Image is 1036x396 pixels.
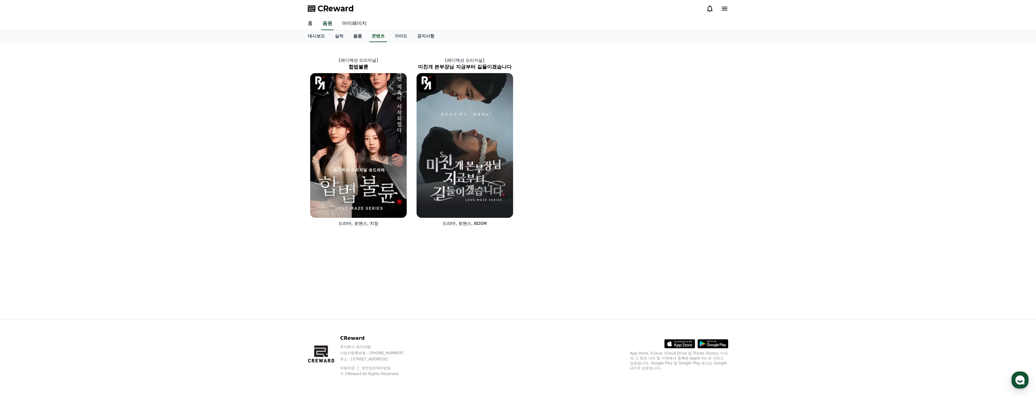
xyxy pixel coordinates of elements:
a: 실적 [330,30,348,42]
a: 음원 [321,17,334,30]
a: 공지사항 [412,30,439,42]
a: 설정 [79,195,118,210]
p: App Store, iCloud, iCloud Drive 및 iTunes Store는 미국과 그 밖의 나라 및 지역에서 등록된 Apple Inc.의 서비스 상표입니다. Goo... [630,351,728,371]
p: CReward [340,335,415,342]
span: 홈 [19,204,23,209]
a: 콘텐츠 [369,30,387,42]
a: [레디액션 오리지널] 합법불륜 합법불륜 [object Object] Logo 드라마, 로맨스, 치정 [305,52,412,231]
a: 홈 [303,17,318,30]
p: 주식회사 와이피랩 [340,344,415,349]
p: © CReward All Rights Reserved. [340,371,415,376]
p: 주소 : [STREET_ADDRESS] [340,357,415,362]
p: 사업자등록번호 : [PHONE_NUMBER] [340,351,415,355]
a: 가이드 [389,30,412,42]
img: 합법불륜 [310,73,407,218]
p: [레디액션 오리지널] [412,57,518,63]
img: 미친개 본부장님 지금부터 길들이겠습니다 [417,73,513,218]
a: [레디액션 오리지널] 미친개 본부장님 지금부터 길들이겠습니다 미친개 본부장님 지금부터 길들이겠습니다 [object Object] Logo 드라마, 로맨스, BDSM [412,52,518,231]
p: [레디액션 오리지널] [305,57,412,63]
a: 대화 [41,195,79,210]
a: 마이페이지 [337,17,372,30]
img: [object Object] Logo [310,73,330,92]
h2: 미친개 본부장님 지금부터 길들이겠습니다 [412,63,518,71]
span: CReward [318,4,354,14]
a: 이용약관 [340,366,359,370]
img: [object Object] Logo [417,73,436,92]
a: 음원 [348,30,367,42]
a: 개인정보처리방침 [361,366,391,370]
span: 대화 [56,204,64,209]
span: 드라마, 로맨스, BDSM [443,221,487,226]
a: 홈 [2,195,41,210]
a: CReward [308,4,354,14]
a: 대시보드 [303,30,330,42]
h2: 합법불륜 [305,63,412,71]
span: 드라마, 로맨스, 치정 [338,221,378,226]
span: 설정 [95,204,102,209]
